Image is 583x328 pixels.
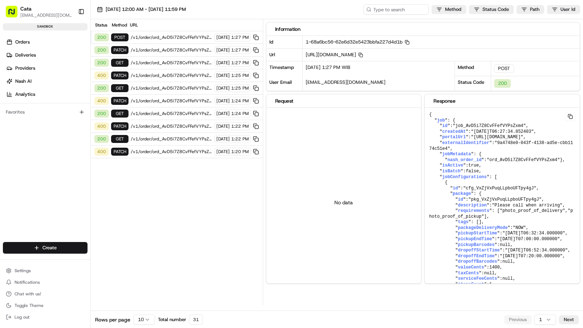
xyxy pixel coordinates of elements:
[433,97,571,104] div: Response
[453,186,458,191] span: id
[275,97,413,104] div: Request
[61,163,67,169] div: 💻
[42,245,57,251] span: Create
[231,60,249,66] span: 1:27 PM
[513,225,526,230] span: "NOW"
[3,300,87,311] button: Toggle Theme
[15,303,44,308] span: Toggle Theme
[113,93,132,102] button: See all
[15,78,32,85] span: Nash AI
[463,186,537,191] span: "cfg_VxZjVxPuqLLpboUFTpy4gJ"
[15,162,56,169] span: Knowledge Base
[51,180,88,185] a: Powered byPylon
[3,106,87,118] div: Favorites
[7,163,13,169] div: 📗
[64,112,95,118] span: 2 minutes ago
[458,225,508,230] span: packageDeliveryMode
[494,79,511,88] div: 200
[7,7,22,22] img: Nash
[3,3,75,20] button: Cata[EMAIL_ADDRESS][DOMAIN_NAME]
[471,129,534,134] span: "[DATE]T06:27:34.852403"
[111,97,129,105] div: PATCH
[455,61,491,76] div: Method
[458,237,492,242] span: pickupEndTime
[442,123,447,128] span: id
[111,84,129,92] div: GET
[216,123,230,129] span: [DATE]
[458,265,484,270] span: valueCents
[7,69,20,82] img: 1736555255976-a54dd68f-1ca7-489b-9aae-adbdc363a1c4
[445,6,461,13] span: Method
[111,148,129,156] div: PATCH
[111,110,129,118] div: GET
[303,61,454,76] div: [DATE] 1:27 PM WIB
[482,6,509,13] span: Status Code
[458,242,495,247] span: pickupBarcodes
[505,248,568,253] span: "[DATE]T06:52:34.000000"
[20,5,32,12] button: Cata
[131,149,212,155] span: /v1/order/ord_AvD5i7Z8CvFFefVYPsZxm4
[466,169,479,174] span: false
[94,135,109,143] div: 200
[94,97,109,105] div: 400
[3,89,90,100] a: Analytics
[33,69,119,77] div: Start new chat
[489,282,492,287] span: 1
[3,242,87,254] button: Create
[4,159,58,172] a: 📗Knowledge Base
[94,71,109,79] div: 400
[306,39,409,45] span: 1-68a6bc56-62e6d32e5423bbfa227d4d1b
[547,5,580,14] button: User Id
[458,208,489,213] span: requirements
[468,197,542,202] span: "pkg_VxZjVxPuqLLpboUFTpy4gJ"
[437,118,445,123] span: job
[15,69,28,82] img: 4281594248423_2fcf9dad9f2a874258b8_72.png
[23,112,59,118] span: [PERSON_NAME]
[442,169,460,174] span: isBatch
[64,132,79,138] span: [DATE]
[429,208,573,219] span: "photo_proof_of_pickup"
[489,265,500,270] span: 1400
[458,197,463,202] span: id
[3,62,90,74] a: Providers
[15,314,29,320] span: Log out
[19,47,120,54] input: Clear
[94,122,109,130] div: 400
[231,47,249,53] span: 1:27 PM
[530,6,539,13] span: Path
[448,157,482,163] span: nash_order_id
[131,85,212,91] span: /v1/order/ord_AvD5i7Z8CvFFefVYPsZxm4
[484,271,495,276] span: null
[231,123,249,129] span: 1:22 PM
[363,4,429,15] input: Type to search
[487,157,560,163] span: "ord_AvD5i7Z8CvFFefVYPsZxm4"
[94,59,109,67] div: 200
[15,65,35,71] span: Providers
[500,242,510,247] span: null
[111,71,129,79] div: PATCH
[94,33,109,41] div: 200
[442,163,463,168] span: isActive
[469,5,514,14] button: Status Code
[131,136,212,142] span: /v1/order/ord_AvD5i7Z8CvFFefVYPsZxm4
[442,129,466,134] span: createdAt
[69,162,117,169] span: API Documentation
[60,112,63,118] span: •
[94,4,189,15] button: [DATE] 12:00 AM - [DATE] 11:59 PM
[15,91,35,98] span: Analytics
[216,136,230,142] span: [DATE]
[492,203,562,208] span: "Please call when arriving"
[131,34,212,40] span: /v1/order/ord_AvD5i7Z8CvFFefVYPsZxm4/autodispatch
[15,39,30,45] span: Orders
[334,199,353,206] p: No data
[500,208,565,213] span: "photo_proof_of_delivery"
[3,312,87,322] button: Log out
[58,159,119,172] a: 💻API Documentation
[131,98,212,104] span: /v1/order/ord_AvD5i7Z8CvFFefVYPsZxm4
[266,76,303,91] div: User Email
[458,248,500,253] span: dropoffStartTime
[216,111,230,116] span: [DATE]
[15,52,36,58] span: Deliveries
[458,259,497,264] span: dropoffBarcodes
[111,135,129,143] div: GET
